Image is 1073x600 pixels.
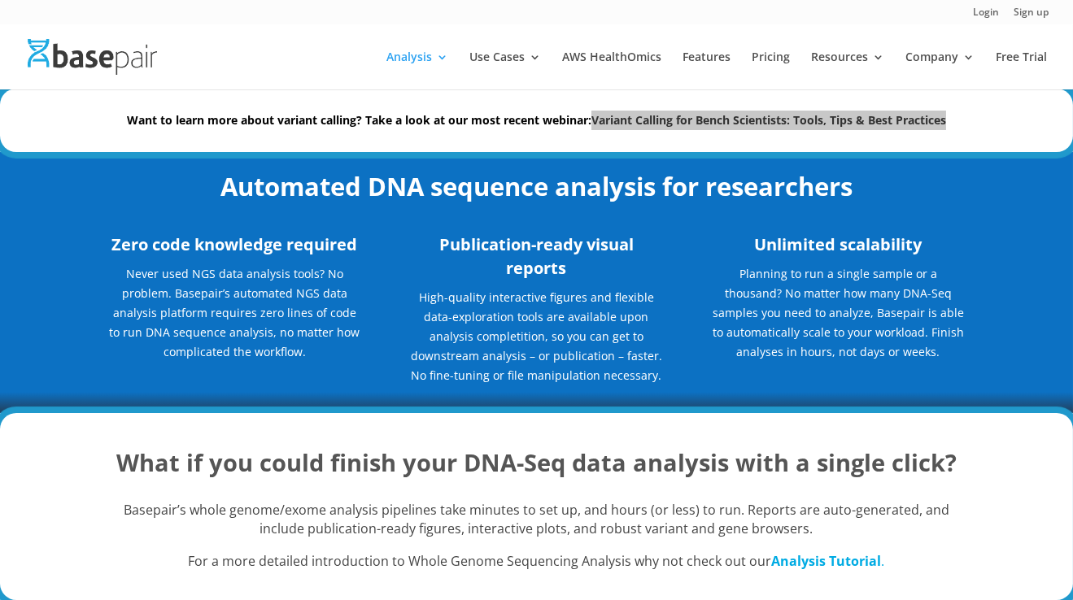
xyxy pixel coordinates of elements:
[562,51,661,89] a: AWS HealthOmics
[469,51,541,89] a: Use Cases
[683,51,731,89] a: Features
[811,51,884,89] a: Resources
[386,51,448,89] a: Analysis
[220,169,853,203] strong: Automated DNA sequence analysis for researchers
[905,51,975,89] a: Company
[409,288,664,385] p: High-quality interactive figures and flexible data-exploration tools are available upon analysis ...
[711,264,966,361] p: Planning to run a single sample or a thousand? No matter how many DNA-Seq samples you need to ana...
[772,552,885,570] a: Analysis Tutorial.
[28,39,157,74] img: Basepair
[591,112,946,128] a: Variant Calling for Bench Scientists: Tools, Tips & Best Practices
[772,552,882,570] strong: Analysis Tutorial
[1014,7,1049,24] a: Sign up
[973,7,999,24] a: Login
[992,519,1053,580] iframe: Drift Widget Chat Controller
[107,501,966,553] p: Basepair’s whole genome/exome analysis pipelines take minutes to set up, and hours (or less) to r...
[107,264,362,372] p: Never used NGS data analysis tools? No problem. Basepair’s automated NGS data analysis platform r...
[409,233,664,288] h3: Publication-ready visual reports
[116,446,957,478] strong: What if you could finish your DNA-Seq data analysis with a single click?
[996,51,1047,89] a: Free Trial
[127,112,946,128] strong: Want to learn more about variant calling? Take a look at our most recent webinar:
[107,552,966,572] p: For a more detailed introduction to Whole Genome Sequencing Analysis why not check out our
[107,233,362,264] h3: Zero code knowledge required
[752,51,790,89] a: Pricing
[711,233,966,264] h3: Unlimited scalability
